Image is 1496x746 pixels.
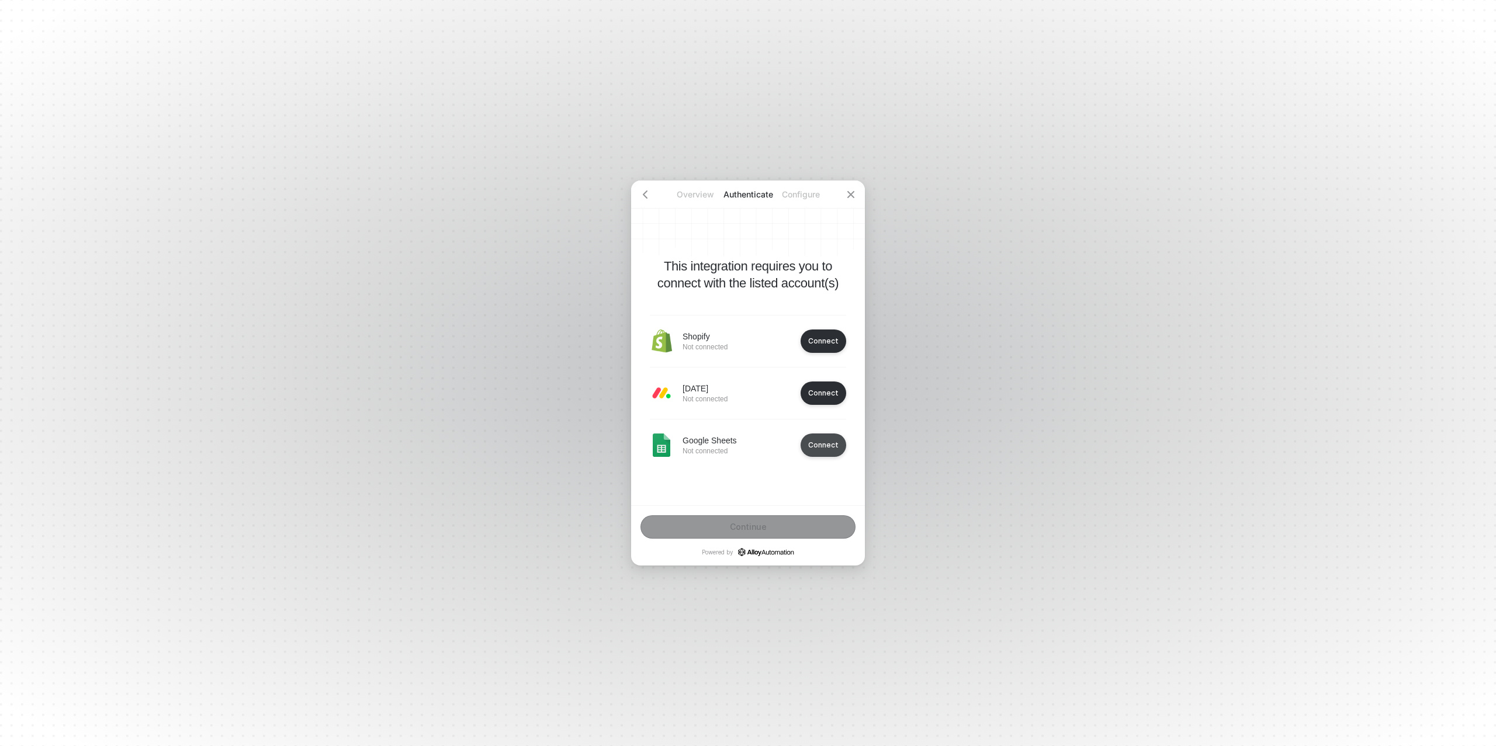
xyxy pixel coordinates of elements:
button: Connect [801,381,846,405]
p: Authenticate [722,189,774,200]
p: Not connected [683,394,728,404]
div: Connect [808,388,839,397]
p: Configure [774,189,827,200]
img: icon [650,433,673,457]
span: icon-arrow-left [640,190,650,199]
button: Connect [801,433,846,457]
p: Powered by [702,548,794,556]
p: Not connected [683,446,737,456]
div: Connect [808,336,839,345]
a: icon-success [738,548,794,556]
p: Not connected [683,342,728,352]
button: Continue [640,515,856,539]
p: Shopify [683,331,728,342]
span: icon-close [846,190,856,199]
div: Connect [808,440,839,449]
p: This integration requires you to connect with the listed account(s) [650,258,846,292]
img: icon [650,381,673,405]
p: [DATE] [683,383,728,394]
p: Google Sheets [683,435,737,446]
img: icon [650,329,673,353]
button: Connect [801,329,846,353]
p: Overview [669,189,722,200]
